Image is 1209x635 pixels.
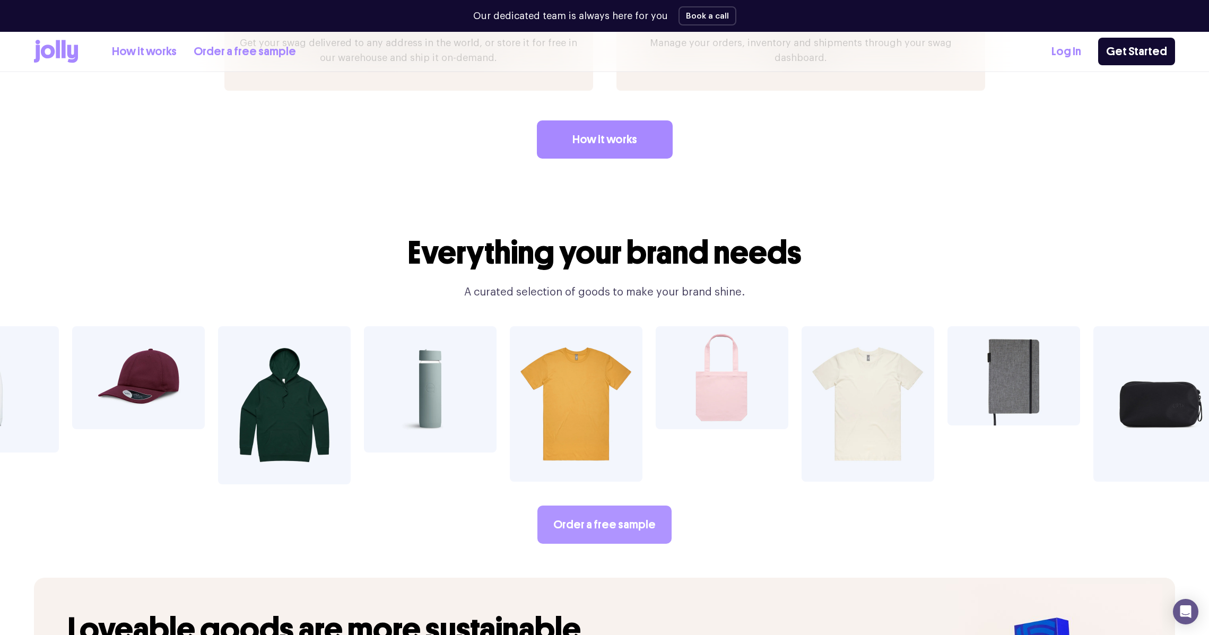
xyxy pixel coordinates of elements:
[112,43,177,60] a: How it works
[194,43,296,60] a: Order a free sample
[473,9,668,23] p: Our dedicated team is always here for you
[1173,599,1198,624] div: Open Intercom Messenger
[1051,43,1081,60] a: Log In
[537,120,673,159] a: How it works
[537,506,672,544] a: Order a free sample
[1098,38,1175,65] a: Get Started
[401,235,808,271] h2: Everything your brand needs
[401,284,808,301] p: A curated selection of goods to make your brand shine.
[679,6,736,25] button: Book a call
